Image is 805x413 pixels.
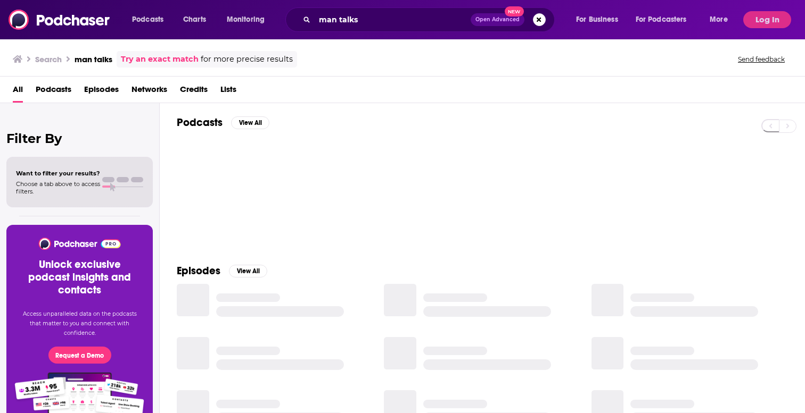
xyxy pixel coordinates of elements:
[13,81,23,103] a: All
[505,6,524,16] span: New
[36,81,71,103] a: Podcasts
[125,11,177,28] button: open menu
[19,309,140,338] p: Access unparalleled data on the podcasts that matter to you and connect with confidence.
[475,17,520,22] span: Open Advanced
[710,12,728,27] span: More
[219,11,278,28] button: open menu
[9,10,111,30] img: Podchaser - Follow, Share and Rate Podcasts
[84,81,119,103] a: Episodes
[569,11,631,28] button: open menu
[576,12,618,27] span: For Business
[735,55,788,64] button: Send feedback
[176,11,212,28] a: Charts
[121,53,199,65] a: Try an exact match
[38,238,121,250] img: Podchaser - Follow, Share and Rate Podcasts
[295,7,565,32] div: Search podcasts, credits, & more...
[180,81,208,103] a: Credits
[702,11,741,28] button: open menu
[177,264,267,277] a: EpisodesView All
[6,131,153,146] h2: Filter By
[743,11,791,28] button: Log In
[75,54,112,64] h3: man talks
[220,81,236,103] a: Lists
[227,12,265,27] span: Monitoring
[231,116,269,129] button: View All
[48,347,111,364] button: Request a Demo
[183,12,206,27] span: Charts
[636,12,687,27] span: For Podcasters
[177,264,220,277] h2: Episodes
[19,258,140,297] h3: Unlock exclusive podcast insights and contacts
[629,11,702,28] button: open menu
[35,54,62,64] h3: Search
[16,170,100,177] span: Want to filter your results?
[177,116,223,129] h2: Podcasts
[132,81,167,103] a: Networks
[315,11,471,28] input: Search podcasts, credits, & more...
[229,265,267,277] button: View All
[471,13,524,26] button: Open AdvancedNew
[132,12,163,27] span: Podcasts
[16,180,100,195] span: Choose a tab above to access filters.
[201,53,293,65] span: for more precise results
[177,116,269,129] a: PodcastsView All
